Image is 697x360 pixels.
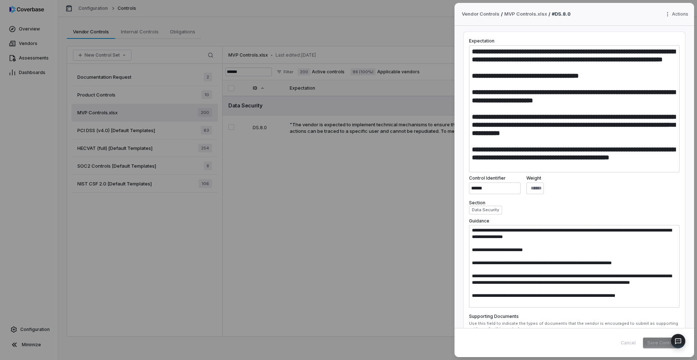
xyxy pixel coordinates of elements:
[549,11,550,17] p: /
[501,11,503,17] p: /
[504,11,547,18] a: MVP Controls.xlsx
[469,200,680,206] label: Section
[552,11,571,17] span: # DS.8.0
[469,314,680,319] label: Supporting Documents
[469,175,521,181] label: Control Identifier
[469,38,494,44] label: Expectation
[462,11,500,18] span: Vendor Controls
[469,206,502,214] button: Data Security
[526,175,544,181] label: Weight
[469,218,489,224] label: Guidance
[469,321,680,332] div: Use this field to indicate the types of documents that the vendor is encouraged to submit as supp...
[663,9,693,20] button: More actions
